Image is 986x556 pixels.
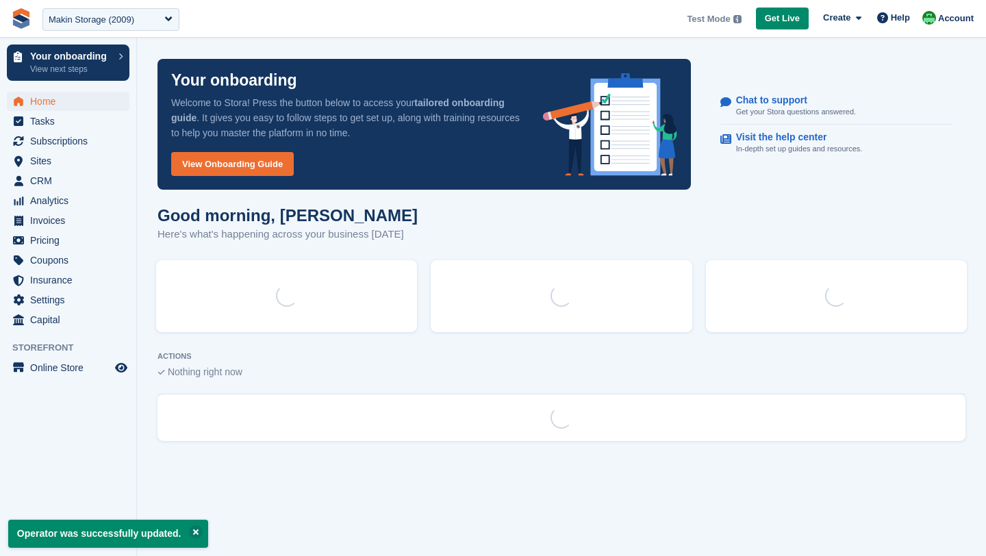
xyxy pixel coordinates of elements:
a: menu [7,191,129,210]
a: menu [7,231,129,250]
a: menu [7,211,129,230]
span: Online Store [30,358,112,377]
a: View Onboarding Guide [171,152,294,176]
p: Your onboarding [30,51,112,61]
span: Tasks [30,112,112,131]
span: Coupons [30,251,112,270]
a: Your onboarding View next steps [7,45,129,81]
span: Get Live [765,12,800,25]
span: Settings [30,290,112,309]
span: Capital [30,310,112,329]
p: Visit the help center [736,131,852,143]
a: menu [7,131,129,151]
a: menu [7,112,129,131]
a: menu [7,151,129,170]
img: stora-icon-8386f47178a22dfd0bd8f6a31ec36ba5ce8667c1dd55bd0f319d3a0aa187defe.svg [11,8,31,29]
span: Test Mode [687,12,730,26]
span: Help [891,11,910,25]
span: Create [823,11,850,25]
p: Here's what's happening across your business [DATE] [157,227,418,242]
p: Your onboarding [171,73,297,88]
div: Makin Storage (2009) [49,13,134,27]
span: Subscriptions [30,131,112,151]
a: menu [7,358,129,377]
h1: Good morning, [PERSON_NAME] [157,206,418,225]
span: CRM [30,171,112,190]
img: icon-info-grey-7440780725fd019a000dd9b08b2336e03edf1995a4989e88bcd33f0948082b44.svg [733,15,742,23]
p: Operator was successfully updated. [8,520,208,548]
img: Laura Carlisle [922,11,936,25]
a: Get Live [756,8,809,30]
span: Pricing [30,231,112,250]
a: Chat to support Get your Stora questions answered. [720,88,952,125]
span: Analytics [30,191,112,210]
p: In-depth set up guides and resources. [736,143,863,155]
span: Invoices [30,211,112,230]
p: Welcome to Stora! Press the button below to access your . It gives you easy to follow steps to ge... [171,95,521,140]
a: menu [7,270,129,290]
img: blank_slate_check_icon-ba018cac091ee9be17c0a81a6c232d5eb81de652e7a59be601be346b1b6ddf79.svg [157,370,165,375]
a: Visit the help center In-depth set up guides and resources. [720,125,952,162]
a: menu [7,92,129,111]
span: Storefront [12,341,136,355]
span: Sites [30,151,112,170]
span: Nothing right now [168,366,242,377]
img: onboarding-info-6c161a55d2c0e0a8cae90662b2fe09162a5109e8cc188191df67fb4f79e88e88.svg [543,73,677,176]
span: Home [30,92,112,111]
a: menu [7,251,129,270]
a: menu [7,290,129,309]
a: menu [7,171,129,190]
span: Account [938,12,974,25]
a: Preview store [113,359,129,376]
p: View next steps [30,63,112,75]
p: Get your Stora questions answered. [736,106,856,118]
span: Insurance [30,270,112,290]
a: menu [7,310,129,329]
p: ACTIONS [157,352,965,361]
p: Chat to support [736,94,845,106]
